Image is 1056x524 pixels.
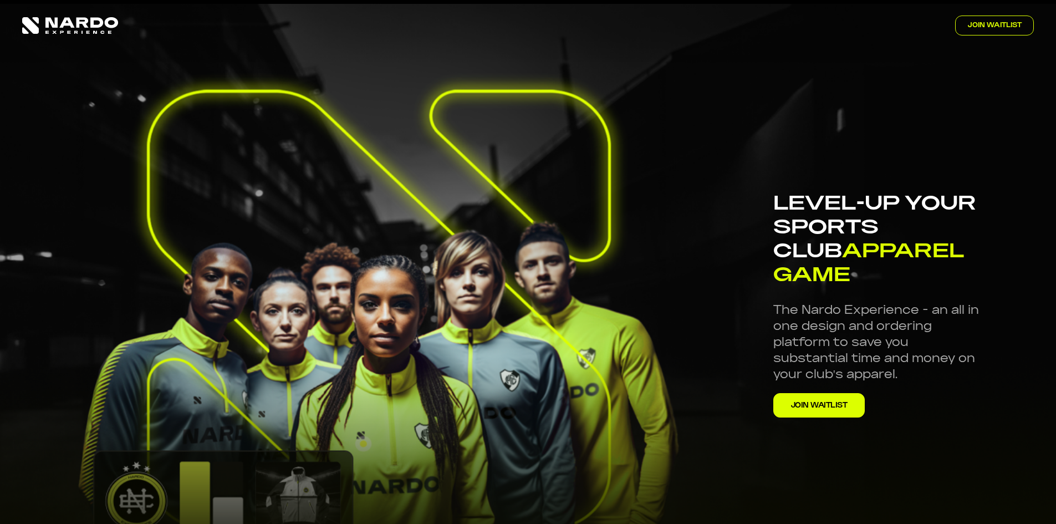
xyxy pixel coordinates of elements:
span: JOIN WAITLIST [791,400,848,411]
span: JOIN WAITLIST [968,21,1022,30]
div: The Nardo Experience - an all in one design and ordering platform to save you substantial time an... [773,303,982,383]
button: JOIN WAITLIST [955,16,1034,35]
span: APPAREL GAME [773,243,964,284]
button: JOIN WAITLIST [773,393,865,418]
div: LEVEL-UP YOUR SPORTS CLUB [773,192,984,288]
